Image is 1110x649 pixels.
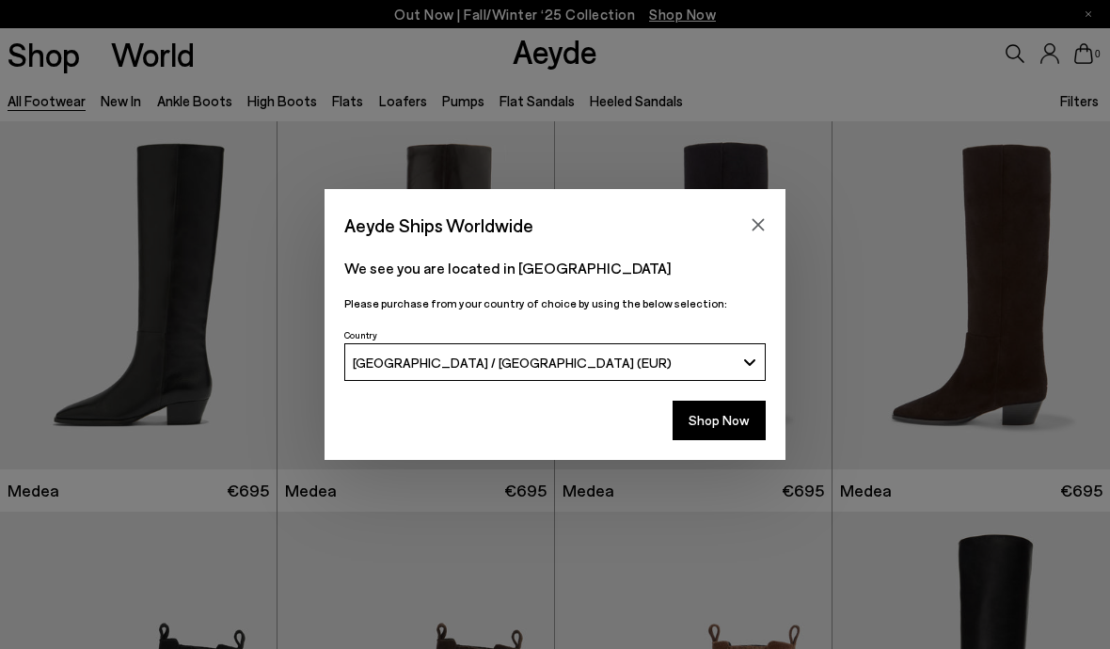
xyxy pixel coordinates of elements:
button: Shop Now [673,401,766,440]
span: Aeyde Ships Worldwide [344,209,533,242]
p: We see you are located in [GEOGRAPHIC_DATA] [344,257,766,279]
span: [GEOGRAPHIC_DATA] / [GEOGRAPHIC_DATA] (EUR) [353,355,672,371]
button: Close [744,211,772,239]
p: Please purchase from your country of choice by using the below selection: [344,294,766,312]
span: Country [344,329,377,340]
